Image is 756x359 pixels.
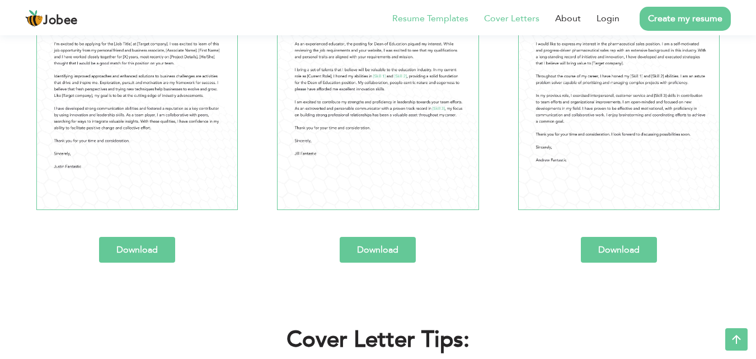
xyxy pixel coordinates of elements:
a: Download [340,237,416,263]
a: About [555,12,581,25]
a: Download [99,237,175,263]
span: Jobee [43,15,78,27]
img: jobee.io [25,10,43,27]
a: Download [581,237,657,263]
a: Login [597,12,619,25]
a: Jobee [25,10,78,27]
a: Create my resume [640,7,731,31]
a: Cover Letters [484,12,539,25]
h2: Cover Letter Tips: [76,325,680,355]
a: Resume Templates [392,12,468,25]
